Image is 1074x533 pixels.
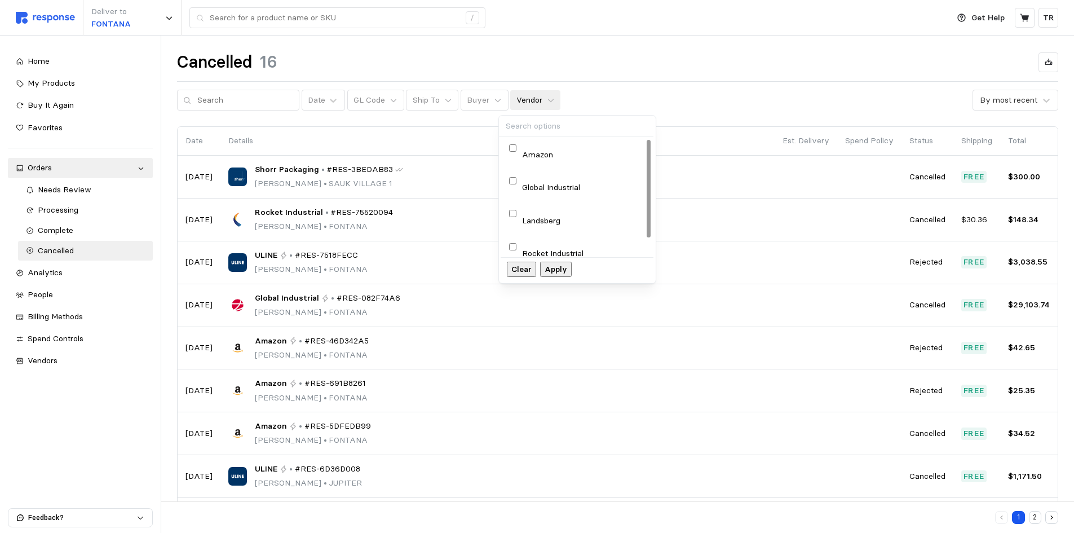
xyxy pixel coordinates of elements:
[28,122,63,133] span: Favorites
[255,292,319,305] span: Global Industrial
[210,8,459,28] input: Search for a product name or SKU
[8,307,153,327] a: Billing Methods
[961,135,992,147] p: Shipping
[228,210,247,229] img: Rocket Industrial
[321,307,329,317] span: •
[1008,342,1050,354] p: $42.65
[1008,299,1050,311] p: $29,103.74
[1008,470,1050,483] p: $1,171.50
[228,296,247,314] img: Global Industrial
[8,285,153,305] a: People
[308,94,325,106] div: Date
[1008,171,1050,183] p: $300.00
[321,221,329,231] span: •
[255,306,400,319] p: [PERSON_NAME] FONTANA
[8,509,152,527] button: Feedback?
[228,168,247,186] img: Shorr Packaging
[963,256,985,268] p: Free
[1008,428,1050,440] p: $34.52
[38,245,74,256] span: Cancelled
[299,335,302,347] p: •
[304,420,371,433] span: #RES-5DFEDB99
[304,377,366,390] span: #RES-691B8261
[16,12,75,24] img: svg%3e
[228,467,247,486] img: ULINE
[909,299,945,311] p: Cancelled
[963,385,985,397] p: Free
[185,214,213,226] p: [DATE]
[461,90,509,111] button: Buyer
[909,214,945,226] p: Cancelled
[321,478,329,488] span: •
[963,470,985,483] p: Free
[980,94,1037,106] div: By most recent
[304,335,369,347] span: #RES-46D342A5
[961,214,992,226] p: $30.36
[1012,511,1025,524] button: 1
[228,338,247,357] img: Amazon
[255,392,368,404] p: [PERSON_NAME] FONTANA
[963,171,985,183] p: Free
[255,477,362,490] p: [PERSON_NAME] JUPITER
[321,164,325,176] p: •
[28,513,136,523] p: Feedback?
[255,206,323,219] span: Rocket Industrial
[516,94,542,107] p: Vendor
[406,90,458,111] button: Ship To
[963,299,985,311] p: Free
[255,377,287,390] span: Amazon
[331,292,334,305] p: •
[185,428,213,440] p: [DATE]
[522,215,560,227] p: Landsberg
[91,18,131,30] p: FONTANA
[466,11,479,25] div: /
[321,350,329,360] span: •
[255,164,319,176] span: Shorr Packaging
[951,7,1011,29] button: Get Help
[185,135,213,147] p: Date
[522,182,580,194] p: Global Industrial
[963,342,985,354] p: Free
[38,184,91,195] span: Needs Review
[507,262,536,277] button: Clear
[909,171,945,183] p: Cancelled
[8,95,153,116] a: Buy It Again
[545,263,567,276] p: Apply
[971,12,1005,24] p: Get Help
[255,335,287,347] span: Amazon
[325,206,329,219] p: •
[185,299,213,311] p: [DATE]
[289,463,293,475] p: •
[255,263,368,276] p: [PERSON_NAME] FONTANA
[299,377,302,390] p: •
[1043,12,1054,24] p: TR
[321,435,329,445] span: •
[299,420,302,433] p: •
[228,381,247,400] img: Amazon
[353,94,385,107] p: GL Code
[347,90,404,111] button: GL Code
[909,385,945,397] p: Rejected
[909,342,945,354] p: Rejected
[28,100,74,110] span: Buy It Again
[1038,8,1058,28] button: TR
[185,256,213,268] p: [DATE]
[255,434,371,447] p: [PERSON_NAME] FONTANA
[18,200,153,221] a: Processing
[38,225,73,235] span: Complete
[1008,385,1050,397] p: $25.35
[8,351,153,371] a: Vendors
[255,249,277,262] span: ULINE
[337,292,400,305] span: #RES-082F74A6
[185,171,213,183] p: [DATE]
[28,162,133,174] div: Orders
[18,241,153,261] a: Cancelled
[321,178,329,188] span: •
[28,355,58,365] span: Vendors
[260,51,277,73] h1: 16
[8,118,153,138] a: Favorites
[289,249,293,262] p: •
[467,94,489,107] p: Buyer
[909,256,945,268] p: Rejected
[413,94,440,107] p: Ship To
